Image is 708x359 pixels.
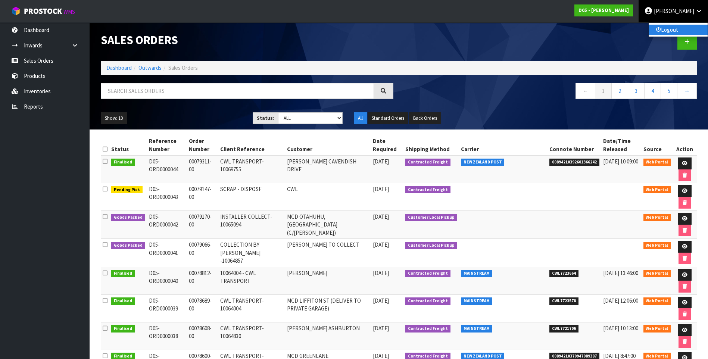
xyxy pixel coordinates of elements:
td: CWL TRANSPORT-10064004 [218,294,285,322]
a: Logout [649,25,708,35]
button: Back Orders [409,112,441,124]
span: Contracted Freight [405,297,450,305]
span: CWL7723578 [549,297,578,305]
td: CWL [285,183,371,211]
td: SCRAP - DISPOSE [218,183,285,211]
th: Source [642,135,673,155]
span: [DATE] 10:09:00 [603,158,638,165]
th: Connote Number [548,135,601,155]
h1: Sales Orders [101,34,393,47]
nav: Page navigation [405,83,697,101]
span: 00894210392601366242 [549,159,599,166]
span: [DATE] [373,325,389,332]
a: 3 [628,83,645,99]
span: Finalised [111,297,135,305]
td: [PERSON_NAME] [285,267,371,294]
small: WMS [63,8,75,15]
th: Status [109,135,147,155]
th: Customer [285,135,371,155]
td: INSTALLER COLLECT-10065094 [218,211,285,239]
td: [PERSON_NAME] CAVENDISH DRIVE [285,155,371,183]
th: Date Required [371,135,403,155]
span: [DATE] [373,269,389,277]
td: MCD LIFFITON ST (DELIVER TO PRIVATE GARAGE) [285,294,371,322]
button: All [354,112,367,124]
a: 5 [661,83,677,99]
td: 00079066-00 [187,239,218,267]
span: [DATE] [373,185,389,193]
td: D05-ORD0000041 [147,239,187,267]
td: 00078608-00 [187,322,218,350]
span: Web Portal [643,242,671,249]
td: 00078689-00 [187,294,218,322]
td: CWL TRANSPORT-10064830 [218,322,285,350]
a: 2 [611,83,628,99]
span: Web Portal [643,297,671,305]
span: Web Portal [643,325,671,333]
span: Web Portal [643,159,671,166]
th: Action [673,135,697,155]
span: Goods Packed [111,214,145,221]
span: Customer Local Pickup [405,214,457,221]
td: COLLECTION BY [PERSON_NAME] -10064857 [218,239,285,267]
a: 1 [595,83,612,99]
span: Contracted Freight [405,186,450,194]
span: [DATE] 12:06:00 [603,297,638,304]
button: Standard Orders [368,112,408,124]
span: Customer Local Pickup [405,242,457,249]
span: [DATE] [373,158,389,165]
a: Dashboard [106,64,132,71]
span: Pending Pick [111,186,143,194]
strong: D05 - [PERSON_NAME] [578,7,629,13]
span: [DATE] [373,213,389,220]
a: ← [576,83,595,99]
span: MAINSTREAM [461,270,492,277]
td: 00079147-00 [187,183,218,211]
td: D05-ORD0000038 [147,322,187,350]
span: [DATE] 10:13:00 [603,325,638,332]
span: CWL7723664 [549,270,578,277]
span: [DATE] 13:46:00 [603,269,638,277]
th: Reference Number [147,135,187,155]
span: Sales Orders [168,64,198,71]
strong: Status: [257,115,274,121]
a: 4 [644,83,661,99]
span: Finalised [111,325,135,333]
span: Contracted Freight [405,325,450,333]
span: Finalised [111,270,135,277]
th: Date/Time Released [601,135,642,155]
span: Goods Packed [111,242,145,249]
span: MAINSTREAM [461,325,492,333]
span: CWL7721706 [549,325,578,333]
input: Search sales orders [101,83,374,99]
td: D05-ORD0000042 [147,211,187,239]
span: Web Portal [643,214,671,221]
span: NEW ZEALAND POST [461,159,505,166]
td: MCD OTAHUHU, [GEOGRAPHIC_DATA] (C/[PERSON_NAME]) [285,211,371,239]
td: 10064004 - CWL TRANSPORT [218,267,285,294]
td: 00078812-00 [187,267,218,294]
th: Order Number [187,135,218,155]
th: Client Reference [218,135,285,155]
th: Carrier [459,135,548,155]
th: Shipping Method [403,135,459,155]
td: D05-ORD0000044 [147,155,187,183]
button: Show: 10 [101,112,127,124]
span: [DATE] [373,297,389,304]
td: 00079311-00 [187,155,218,183]
td: CWL TRANSPORT-10069755 [218,155,285,183]
td: D05-ORD0000039 [147,294,187,322]
span: MAINSTREAM [461,297,492,305]
td: D05-ORD0000040 [147,267,187,294]
td: 00079170-00 [187,211,218,239]
span: Contracted Freight [405,159,450,166]
td: [PERSON_NAME] TO COLLECT [285,239,371,267]
span: Web Portal [643,270,671,277]
span: Web Portal [643,186,671,194]
a: → [677,83,697,99]
td: [PERSON_NAME] ASHBURTON [285,322,371,350]
span: Finalised [111,159,135,166]
span: ProStock [24,6,62,16]
td: D05-ORD0000043 [147,183,187,211]
span: [PERSON_NAME] [654,7,694,15]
